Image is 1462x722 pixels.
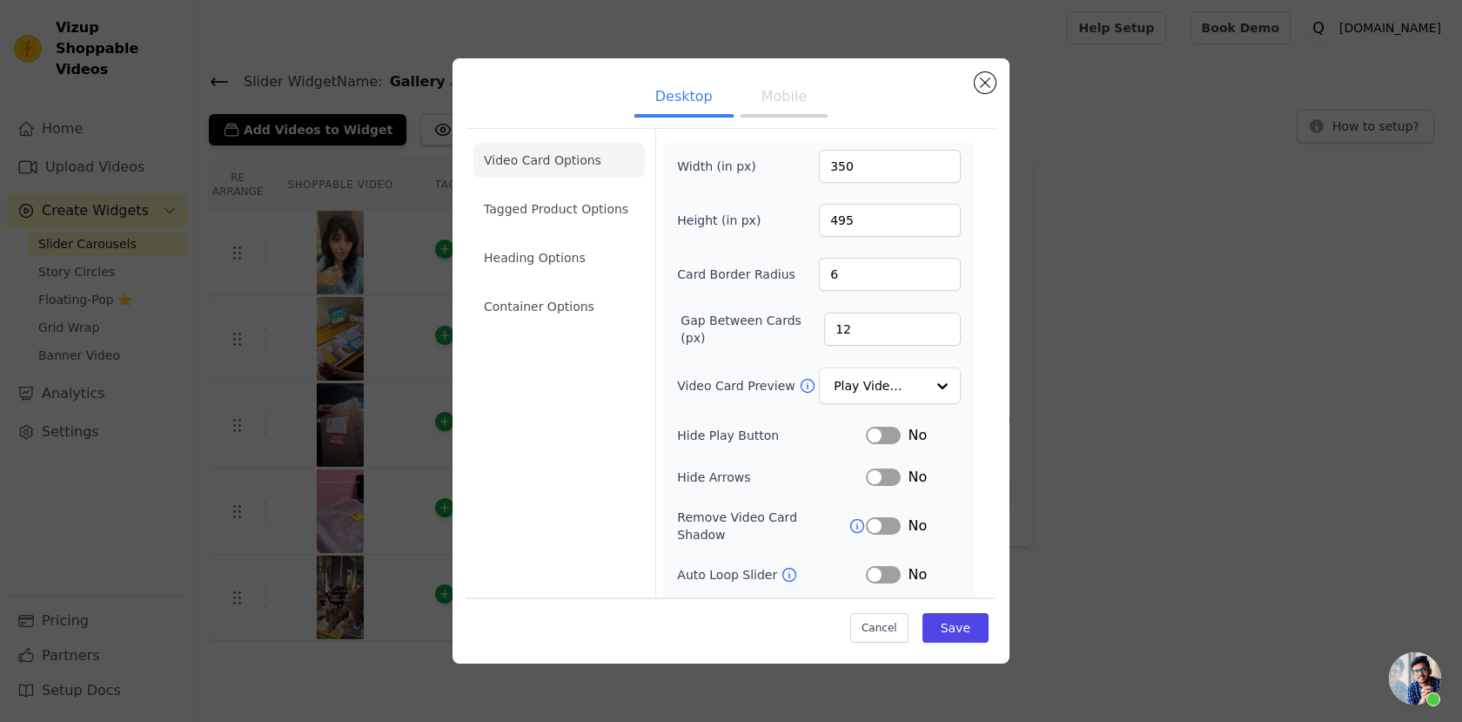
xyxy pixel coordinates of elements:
label: Hide Arrows [677,469,866,486]
button: Save [922,613,989,643]
li: Heading Options [473,240,645,275]
li: Video Card Options [473,143,645,178]
button: Cancel [850,613,909,643]
span: No [908,516,927,536]
label: Gap Between Cards (px) [681,312,824,347]
span: No [908,425,927,446]
label: Remove Video Card Shadow [677,509,848,543]
li: Container Options [473,289,645,324]
li: Tagged Product Options [473,192,645,226]
span: No [908,564,927,585]
label: Card Border Radius [677,266,795,283]
button: Close modal [975,72,996,93]
button: Mobile [741,79,828,118]
label: Hide Play Button [677,427,866,444]
label: Height (in px) [677,212,772,229]
span: No [908,467,927,488]
label: Width (in px) [677,158,772,175]
button: Desktop [634,79,734,118]
label: Video Card Preview [677,377,798,395]
div: Открытый чат [1389,652,1441,705]
label: Auto Loop Slider [677,566,781,584]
